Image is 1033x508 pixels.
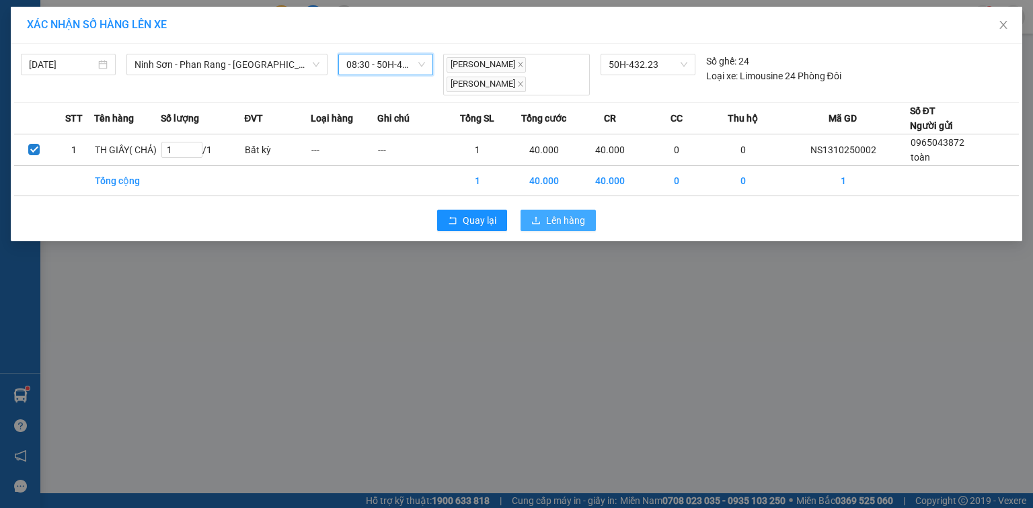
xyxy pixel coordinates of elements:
td: 0 [644,134,710,165]
td: --- [311,134,377,165]
td: Tổng cộng [94,165,161,196]
span: Mã GD [829,111,857,126]
td: NS1310250002 [777,134,910,165]
span: [PERSON_NAME] [447,77,526,92]
button: Close [985,7,1022,44]
span: Thu hộ [728,111,758,126]
span: toàn [911,152,930,163]
div: Limousine 24 Phòng Đôi [706,69,841,83]
td: 0 [644,165,710,196]
span: close [998,19,1009,30]
td: / 1 [161,134,245,165]
td: 40.000 [510,134,577,165]
span: 08:30 - 50H-432.23 [346,54,425,75]
b: An Anh Limousine [17,87,74,150]
td: 40.000 [577,165,644,196]
td: 0 [710,134,777,165]
span: Lên hàng [546,213,585,228]
td: 1 [54,134,93,165]
span: close [517,81,524,87]
b: Biên nhận gởi hàng hóa [87,19,129,129]
span: Tổng cước [521,111,566,126]
span: Tên hàng [94,111,134,126]
td: Bất kỳ [244,134,311,165]
span: upload [531,216,541,226]
span: Ghi chú [377,111,410,126]
button: uploadLên hàng [521,210,596,231]
span: Loại xe: [706,69,738,83]
span: Ninh Sơn - Phan Rang - Miền Tây [135,54,319,75]
td: 0 [710,165,777,196]
span: [PERSON_NAME] [447,57,526,73]
td: 1 [444,165,510,196]
td: 1 [777,165,910,196]
td: 40.000 [577,134,644,165]
span: rollback [448,216,457,226]
span: Số lượng [161,111,199,126]
span: Loại hàng [311,111,353,126]
td: --- [377,134,444,165]
span: CC [671,111,683,126]
span: Tổng SL [460,111,494,126]
td: TH GIẤY( CHẢ) [94,134,161,165]
span: CR [604,111,616,126]
span: Quay lại [463,213,496,228]
span: XÁC NHẬN SỐ HÀNG LÊN XE [27,18,167,31]
span: 50H-432.23 [609,54,687,75]
td: 1 [444,134,510,165]
span: down [312,60,320,69]
div: Số ĐT Người gửi [910,103,953,133]
div: 24 [706,54,749,69]
td: 40.000 [510,165,577,196]
span: ĐVT [244,111,263,126]
span: close [517,61,524,68]
button: rollbackQuay lại [437,210,507,231]
input: 13/10/2025 [29,57,95,72]
span: Số ghế: [706,54,736,69]
span: STT [65,111,83,126]
span: 0965043872 [911,137,964,148]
